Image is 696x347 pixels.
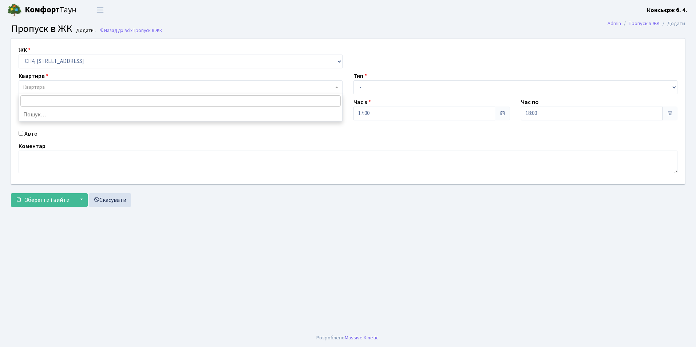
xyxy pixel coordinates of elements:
[608,20,621,27] a: Admin
[19,46,31,55] label: ЖК
[19,72,48,80] label: Квартира
[11,193,74,207] button: Зберегти і вийти
[23,84,45,91] span: Квартира
[521,98,539,107] label: Час по
[133,27,162,34] span: Пропуск в ЖК
[91,4,109,16] button: Переключити навігацію
[7,3,22,17] img: logo.png
[25,4,76,16] span: Таун
[353,98,371,107] label: Час з
[597,16,696,31] nav: breadcrumb
[647,6,687,14] b: Консьєрж б. 4.
[24,129,37,138] label: Авто
[660,20,685,28] li: Додати
[25,4,60,16] b: Комфорт
[99,27,162,34] a: Назад до всіхПропуск в ЖК
[11,21,72,36] span: Пропуск в ЖК
[345,334,379,342] a: Massive Kinetic
[25,196,70,204] span: Зберегти і вийти
[19,142,46,151] label: Коментар
[629,20,660,27] a: Пропуск в ЖК
[353,72,367,80] label: Тип
[316,334,380,342] div: Розроблено .
[19,108,342,121] li: Пошук…
[89,193,131,207] a: Скасувати
[647,6,687,15] a: Консьєрж б. 4.
[75,28,96,34] small: Додати .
